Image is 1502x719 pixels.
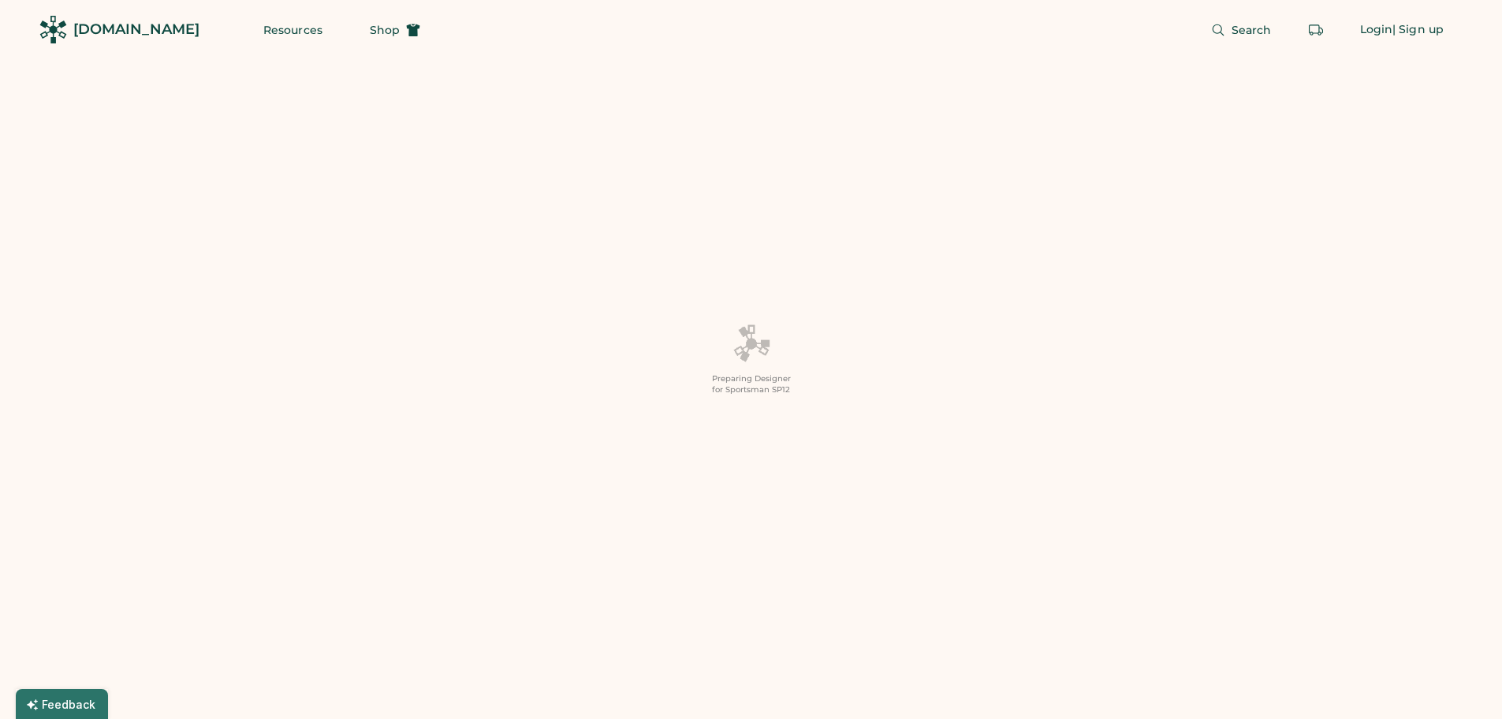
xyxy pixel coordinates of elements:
button: Retrieve an order [1300,14,1332,46]
span: Search [1232,24,1272,36]
img: Platens-Black-Loader-Spin-rich%20black.webp [732,324,770,363]
span: Shop [370,24,400,36]
button: Shop [351,14,439,46]
div: Login [1360,22,1393,38]
div: | Sign up [1392,22,1444,38]
button: Search [1192,14,1291,46]
div: Preparing Designer for Sportsman SP12 [712,373,791,395]
button: Resources [244,14,341,46]
div: [DOMAIN_NAME] [73,20,199,39]
img: Rendered Logo - Screens [39,16,67,43]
